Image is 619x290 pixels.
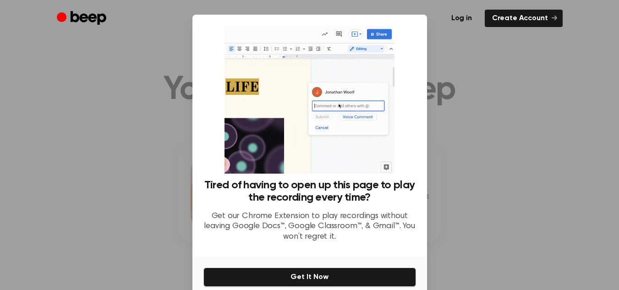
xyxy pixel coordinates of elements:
[57,10,109,27] a: Beep
[485,10,563,27] a: Create Account
[225,26,394,174] img: Beep extension in action
[203,211,416,242] p: Get our Chrome Extension to play recordings without leaving Google Docs™, Google Classroom™, & Gm...
[203,268,416,287] button: Get It Now
[444,10,479,27] a: Log in
[203,179,416,204] h3: Tired of having to open up this page to play the recording every time?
